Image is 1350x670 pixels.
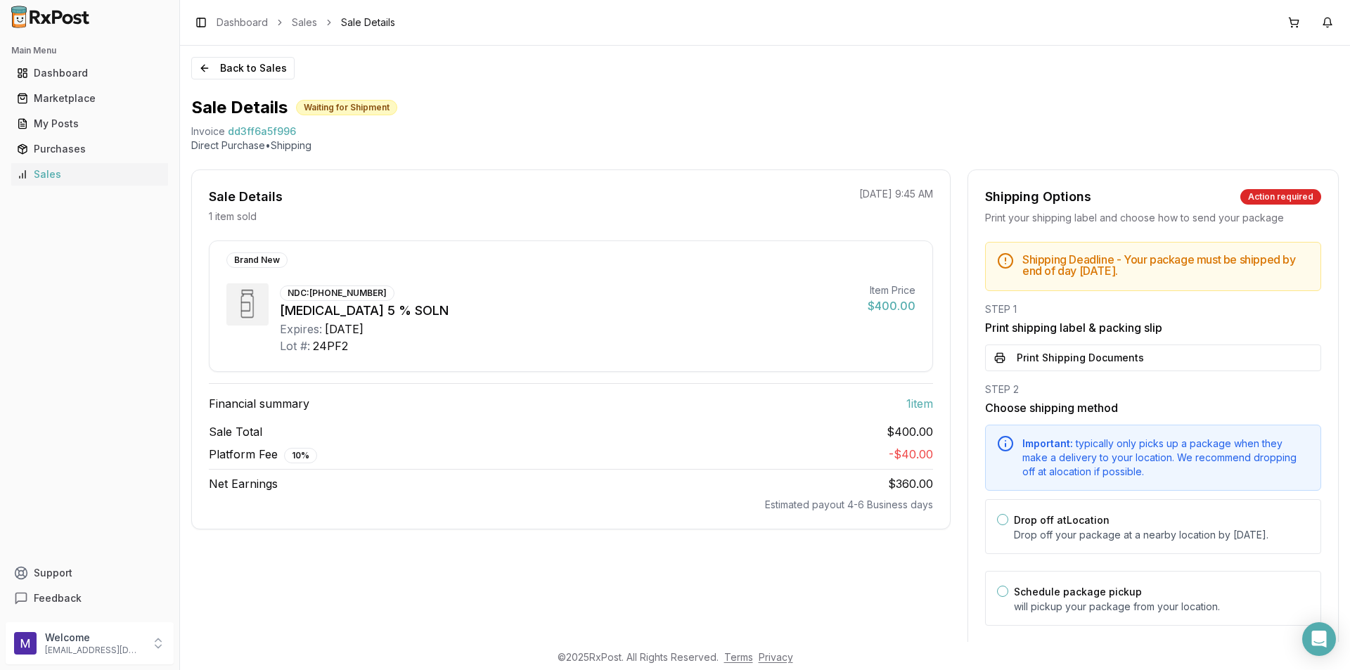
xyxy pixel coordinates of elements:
button: Support [6,560,174,586]
div: Estimated payout 4-6 Business days [209,498,933,512]
div: Expires: [280,321,322,337]
div: Sales [17,167,162,181]
h3: Choose shipping method [985,399,1321,416]
div: Lot #: [280,337,310,354]
h5: Shipping Deadline - Your package must be shipped by end of day [DATE] . [1022,254,1309,276]
span: Sale Total [209,423,262,440]
div: 10 % [284,448,317,463]
p: Drop off your package at a nearby location by [DATE] . [1014,528,1309,542]
div: [MEDICAL_DATA] 5 % SOLN [280,301,856,321]
div: My Posts [17,117,162,131]
img: Xiidra 5 % SOLN [226,283,269,326]
button: Purchases [6,138,174,160]
a: Dashboard [217,15,268,30]
span: Sale Details [341,15,395,30]
a: Dashboard [11,60,168,86]
div: STEP 2 [985,382,1321,397]
button: Feedback [6,586,174,611]
div: Print your shipping label and choose how to send your package [985,211,1321,225]
span: 1 item [906,395,933,412]
div: Shipping Options [985,187,1091,207]
span: dd3ff6a5f996 [228,124,296,138]
a: Terms [724,651,753,663]
a: Marketplace [11,86,168,111]
button: Print Shipping Documents [985,344,1321,371]
p: [EMAIL_ADDRESS][DOMAIN_NAME] [45,645,143,656]
img: User avatar [14,632,37,655]
p: will pickup your package from your location. [1014,600,1309,614]
p: Direct Purchase • Shipping [191,138,1339,153]
a: Purchases [11,136,168,162]
label: Drop off at Location [1014,514,1110,526]
button: My Posts [6,112,174,135]
span: $400.00 [887,423,933,440]
nav: breadcrumb [217,15,395,30]
h3: Print shipping label & packing slip [985,319,1321,336]
div: STEP 1 [985,302,1321,316]
span: $360.00 [888,477,933,491]
button: Dashboard [6,62,174,84]
span: Net Earnings [209,475,278,492]
h1: Sale Details [191,96,288,119]
a: Sales [292,15,317,30]
button: Marketplace [6,87,174,110]
div: [DATE] [325,321,364,337]
button: Sales [6,163,174,186]
div: Marketplace [17,91,162,105]
span: Important: [1022,437,1073,449]
div: Purchases [17,142,162,156]
p: [DATE] 9:45 AM [859,187,933,201]
p: Welcome [45,631,143,645]
a: Sales [11,162,168,187]
div: $400.00 [868,297,915,314]
span: - $40.00 [889,447,933,461]
div: Action required [1240,189,1321,205]
div: Dashboard [17,66,162,80]
a: My Posts [11,111,168,136]
div: Sale Details [209,187,283,207]
div: typically only picks up a package when they make a delivery to your location. We recommend droppi... [1022,437,1309,479]
div: Brand New [226,252,288,268]
div: Invoice [191,124,225,138]
span: Feedback [34,591,82,605]
p: 1 item sold [209,210,257,224]
button: Back to Sales [191,57,295,79]
label: Schedule package pickup [1014,586,1142,598]
span: Financial summary [209,395,309,412]
div: NDC: [PHONE_NUMBER] [280,285,394,301]
a: Privacy [759,651,793,663]
img: RxPost Logo [6,6,96,28]
div: Waiting for Shipment [296,100,397,115]
div: Item Price [868,283,915,297]
div: 24PF2 [313,337,348,354]
h2: Main Menu [11,45,168,56]
span: Platform Fee [209,446,317,463]
div: Open Intercom Messenger [1302,622,1336,656]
